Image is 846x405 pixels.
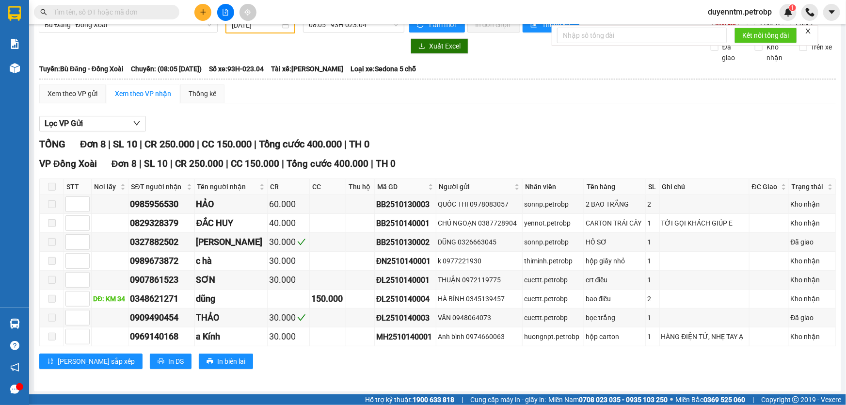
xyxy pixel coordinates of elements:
[130,292,192,306] div: 0348621271
[40,9,47,16] span: search
[805,28,812,34] span: close
[269,235,308,249] div: 30.000
[557,28,727,43] input: Nhập số tổng đài
[586,293,644,304] div: bao điều
[375,308,437,327] td: ĐL2510140003
[586,331,644,342] div: hộp carton
[10,39,20,49] img: solution-icon
[791,256,834,266] div: Kho nhận
[53,7,168,17] input: Tìm tên, số ĐT hoặc mã đơn
[375,290,437,308] td: ĐL2510140004
[438,293,521,304] div: HÀ BÍNH 0345139457
[10,319,20,329] img: warehouse-icon
[297,313,306,322] span: check
[269,311,308,324] div: 30.000
[670,398,673,402] span: ⚪️
[189,88,216,99] div: Thống kê
[196,216,266,230] div: ĐẮC HUY
[195,271,268,290] td: SƠN
[217,356,245,367] span: In biên lai
[287,158,368,169] span: Tổng cước 400.000
[791,293,834,304] div: Kho nhận
[791,331,834,342] div: Kho nhận
[10,385,19,394] span: message
[202,138,252,150] span: CC 150.000
[244,9,251,16] span: aim
[548,394,668,405] span: Miền Nam
[438,312,521,323] div: VÂN 0948064073
[130,235,192,249] div: 0327882502
[144,138,194,150] span: CR 250.000
[197,138,199,150] span: |
[39,65,124,73] b: Tuyến: Bù Đăng - Đồng Xoài
[194,4,211,21] button: plus
[791,199,834,210] div: Kho nhận
[418,43,425,50] span: download
[375,271,437,290] td: ĐL2510140001
[376,236,435,248] div: BB2510130002
[586,312,644,323] div: bọc trắng
[39,158,97,169] span: VP Đồng Xoài
[254,138,256,150] span: |
[586,218,644,228] div: CARTON TRÁI CÂY
[196,197,266,211] div: HẢO
[523,179,584,195] th: Nhân viên
[222,9,229,16] span: file-add
[94,181,118,192] span: Nơi lấy
[376,198,435,211] div: BB2510130003
[239,4,256,21] button: aim
[47,358,54,366] span: sort-ascending
[438,218,521,228] div: CHÚ NGOẠN 0387728904
[217,4,234,21] button: file-add
[789,4,796,11] sup: 1
[108,138,111,150] span: |
[196,235,266,249] div: [PERSON_NAME]
[661,331,748,342] div: HÀNG ĐIỆN TỬ, NHẸ TAY Ạ
[429,41,461,51] span: Xuất Excel
[128,252,194,271] td: 0989673872
[647,312,657,323] div: 1
[661,218,748,228] div: TỚI GỌI KHÁCH GIÚP E
[791,312,834,323] div: Đã giao
[462,394,463,405] span: |
[195,308,268,327] td: THẢO
[282,158,284,169] span: |
[130,254,192,268] div: 0989673872
[45,117,83,130] span: Lọc VP Gửi
[195,214,268,233] td: ĐẮC HUY
[8,6,21,21] img: logo-vxr
[150,354,192,369] button: printerIn DS
[791,275,834,285] div: Kho nhận
[375,233,437,252] td: BB2510130002
[734,28,797,43] button: Kết nối tổng đài
[371,158,373,169] span: |
[467,17,520,32] button: In đơn chọn
[39,138,65,150] span: TỔNG
[351,64,416,74] span: Loại xe: Sedona 5 chỗ
[130,197,192,211] div: 0985956530
[310,179,346,195] th: CC
[130,311,192,324] div: 0909490454
[376,293,435,305] div: ĐL2510140004
[231,158,279,169] span: CC 150.000
[429,19,457,30] span: Làm mới
[752,394,754,405] span: |
[703,396,745,404] strong: 0369 525 060
[207,358,213,366] span: printer
[195,327,268,346] td: a Kính
[45,17,212,32] span: Bù Đăng - Đồng Xoài
[10,363,19,372] span: notification
[752,181,779,192] span: ĐC Giao
[438,199,521,210] div: QUỐC THI 0978083057
[128,233,194,252] td: 0327882502
[48,88,97,99] div: Xem theo VP gửi
[170,158,173,169] span: |
[133,119,141,127] span: down
[524,331,582,342] div: huongnpt.petrobp
[409,17,465,32] button: syncLàm mới
[792,181,826,192] span: Trạng thái
[647,199,657,210] div: 2
[269,273,308,287] div: 30.000
[376,331,435,343] div: MH2510140001
[543,19,572,30] span: Thống kê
